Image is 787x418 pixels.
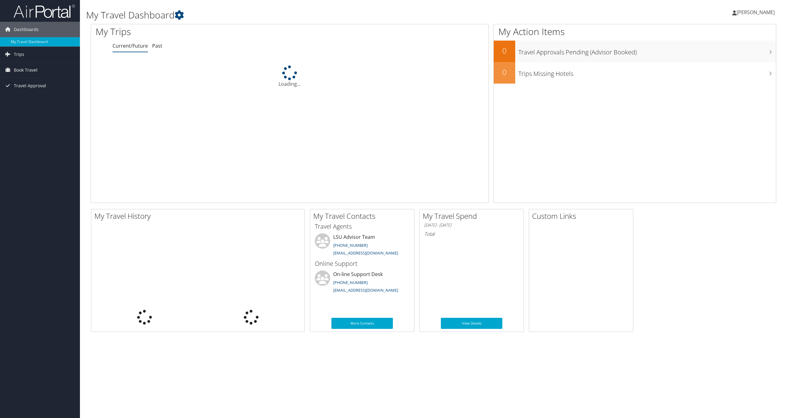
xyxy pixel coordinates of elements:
[333,280,368,285] a: [PHONE_NUMBER]
[14,22,39,37] span: Dashboards
[152,42,162,49] a: Past
[732,3,781,22] a: [PERSON_NAME]
[424,231,519,237] h6: Total
[423,211,524,221] h2: My Travel Spend
[315,259,409,268] h3: Online Support
[441,318,502,329] a: View Details
[312,233,413,258] li: LSU Advisor Team
[532,211,633,221] h2: Custom Links
[86,9,549,22] h1: My Travel Dashboard
[113,42,148,49] a: Current/Future
[333,287,398,293] a: [EMAIL_ADDRESS][DOMAIN_NAME]
[518,45,776,57] h3: Travel Approvals Pending (Advisor Booked)
[331,318,393,329] a: More Contacts
[96,25,318,38] h1: My Trips
[333,250,398,256] a: [EMAIL_ADDRESS][DOMAIN_NAME]
[494,41,776,62] a: 0Travel Approvals Pending (Advisor Booked)
[14,47,24,62] span: Trips
[91,65,488,88] div: Loading...
[94,211,304,221] h2: My Travel History
[424,222,519,228] h6: [DATE] - [DATE]
[494,45,515,56] h2: 0
[14,62,38,78] span: Book Travel
[333,243,368,248] a: [PHONE_NUMBER]
[312,270,413,296] li: On-line Support Desk
[518,66,776,78] h3: Trips Missing Hotels
[313,211,414,221] h2: My Travel Contacts
[494,25,776,38] h1: My Action Items
[315,222,409,231] h3: Travel Agents
[494,62,776,84] a: 0Trips Missing Hotels
[14,4,75,18] img: airportal-logo.png
[494,67,515,77] h2: 0
[14,78,46,93] span: Travel Approval
[737,9,775,16] span: [PERSON_NAME]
